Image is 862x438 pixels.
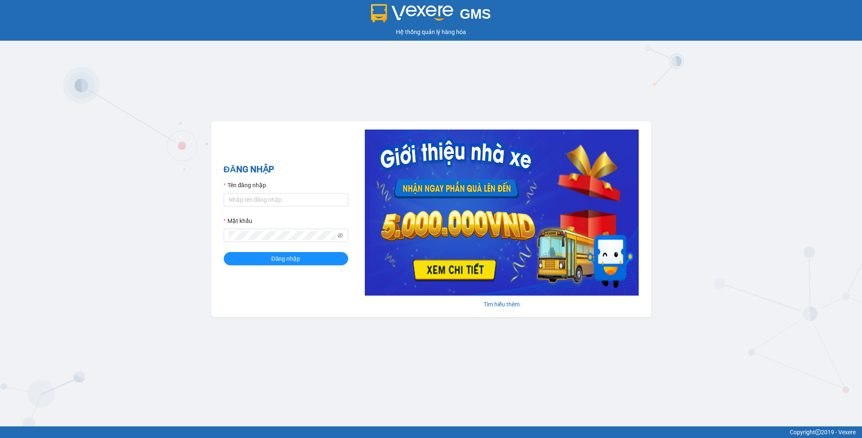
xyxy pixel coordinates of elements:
[337,232,343,238] span: eye-invisible
[224,193,348,206] input: Tên đăng nhập
[224,163,348,176] h2: ĐĂNG NHẬP
[815,429,821,435] span: copyright
[365,300,639,309] div: Tìm hiểu thêm
[271,254,300,263] span: Đăng nhập
[371,4,453,22] img: logo 2
[365,130,639,296] img: banner-0
[6,428,856,437] div: Copyright 2019 - Vexere
[2,27,860,37] div: Hệ thống quản lý hàng hóa
[224,181,266,190] label: Tên đăng nhập
[224,216,252,225] label: Mật khẩu
[460,6,491,22] span: GMS
[371,12,491,19] a: GMS
[224,252,348,265] button: Đăng nhập
[229,231,336,240] input: Mật khẩu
